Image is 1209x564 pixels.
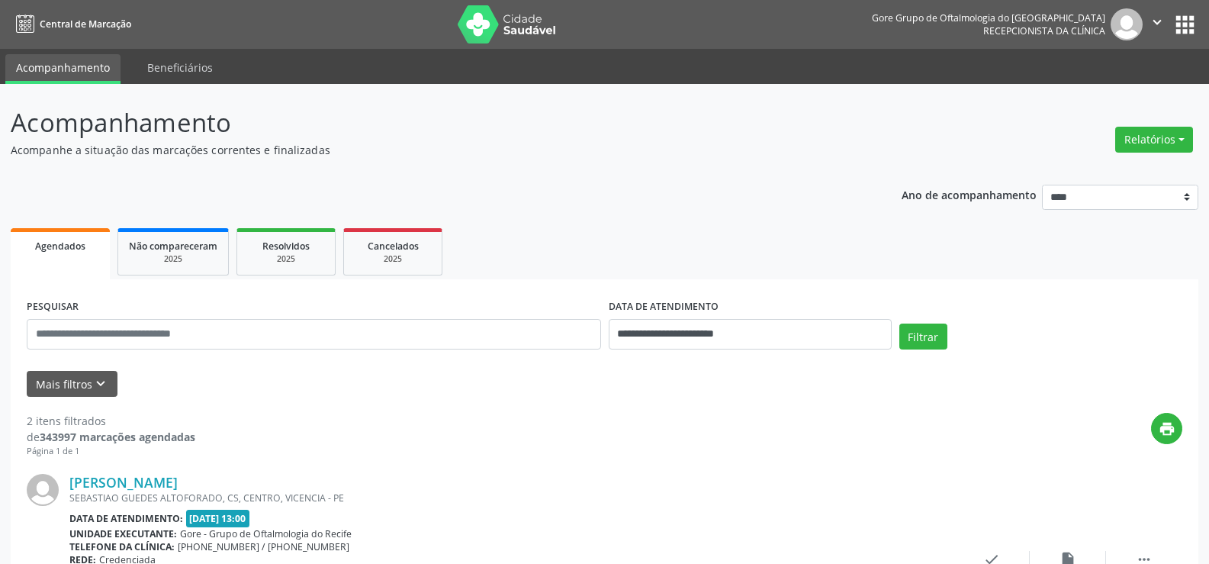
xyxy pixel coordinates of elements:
[129,253,217,265] div: 2025
[69,512,183,525] b: Data de atendimento:
[69,527,177,540] b: Unidade executante:
[137,54,223,81] a: Beneficiários
[186,510,250,527] span: [DATE] 13:00
[355,253,431,265] div: 2025
[40,430,195,444] strong: 343997 marcações agendadas
[92,375,109,392] i: keyboard_arrow_down
[1172,11,1198,38] button: apps
[1143,8,1172,40] button: 
[27,371,117,398] button: Mais filtroskeyboard_arrow_down
[69,474,178,491] a: [PERSON_NAME]
[899,324,947,350] button: Filtrar
[248,253,324,265] div: 2025
[1151,413,1182,444] button: print
[11,142,842,158] p: Acompanhe a situação das marcações correntes e finalizadas
[983,24,1105,37] span: Recepcionista da clínica
[5,54,121,84] a: Acompanhamento
[368,240,419,253] span: Cancelados
[11,11,131,37] a: Central de Marcação
[40,18,131,31] span: Central de Marcação
[27,413,195,429] div: 2 itens filtrados
[69,491,953,504] div: SEBASTIAO GUEDES ALTOFORADO, CS, CENTRO, VICENCIA - PE
[129,240,217,253] span: Não compareceram
[35,240,85,253] span: Agendados
[27,295,79,319] label: PESQUISAR
[1159,421,1175,437] i: print
[609,295,719,319] label: DATA DE ATENDIMENTO
[27,429,195,445] div: de
[902,185,1037,204] p: Ano de acompanhamento
[262,240,310,253] span: Resolvidos
[27,474,59,506] img: img
[69,540,175,553] b: Telefone da clínica:
[178,540,349,553] span: [PHONE_NUMBER] / [PHONE_NUMBER]
[1115,127,1193,153] button: Relatórios
[180,527,352,540] span: Gore - Grupo de Oftalmologia do Recife
[1111,8,1143,40] img: img
[11,104,842,142] p: Acompanhamento
[27,445,195,458] div: Página 1 de 1
[1149,14,1166,31] i: 
[872,11,1105,24] div: Gore Grupo de Oftalmologia do [GEOGRAPHIC_DATA]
